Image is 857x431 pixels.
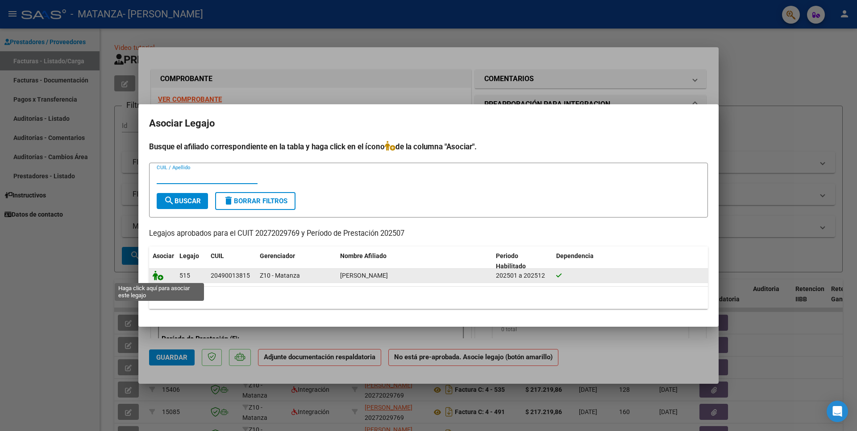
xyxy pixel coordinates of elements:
span: 515 [179,272,190,279]
datatable-header-cell: Gerenciador [256,246,337,276]
datatable-header-cell: Legajo [176,246,207,276]
span: Nombre Afiliado [340,252,387,259]
datatable-header-cell: Periodo Habilitado [492,246,553,276]
div: 1 registros [149,287,708,309]
h2: Asociar Legajo [149,115,708,132]
datatable-header-cell: Dependencia [553,246,708,276]
span: Dependencia [556,252,594,259]
mat-icon: delete [223,195,234,206]
span: Asociar [153,252,174,259]
button: Buscar [157,193,208,209]
div: 20490013815 [211,271,250,281]
datatable-header-cell: Nombre Afiliado [337,246,492,276]
span: Legajo [179,252,199,259]
datatable-header-cell: Asociar [149,246,176,276]
div: Open Intercom Messenger [827,401,848,422]
datatable-header-cell: CUIL [207,246,256,276]
div: 202501 a 202512 [496,271,549,281]
span: Buscar [164,197,201,205]
p: Legajos aprobados para el CUIT 20272029769 y Período de Prestación 202507 [149,228,708,239]
span: CUIL [211,252,224,259]
mat-icon: search [164,195,175,206]
span: Borrar Filtros [223,197,287,205]
span: Gerenciador [260,252,295,259]
h4: Busque el afiliado correspondiente en la tabla y haga click en el ícono de la columna "Asociar". [149,141,708,152]
span: Z10 - Matanza [260,272,300,279]
span: GOMEZ YAGO EZEQUIEL [340,272,388,279]
span: Periodo Habilitado [496,252,526,270]
button: Borrar Filtros [215,192,295,210]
